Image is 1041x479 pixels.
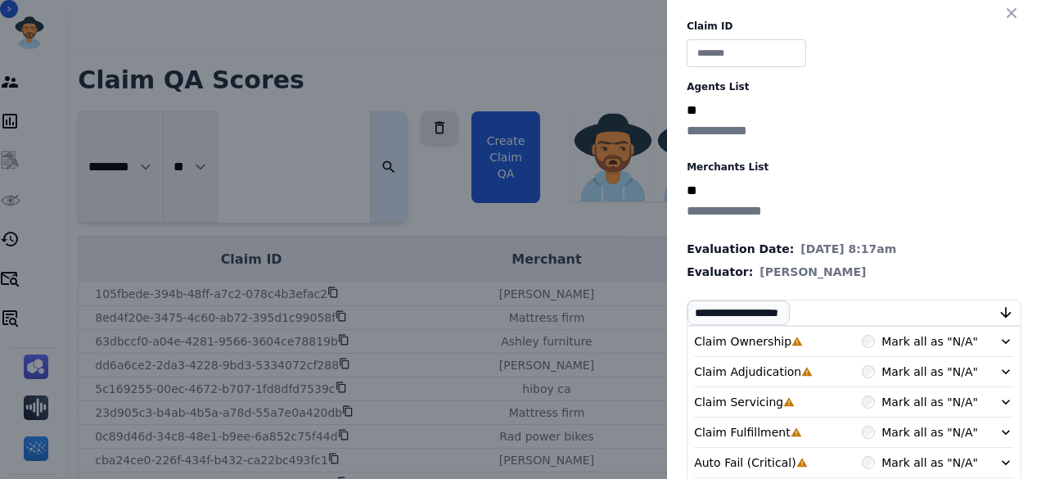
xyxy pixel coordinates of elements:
ul: selected options [687,201,1021,221]
label: Mark all as "N/A" [881,364,978,380]
input: ignore this, used only to prevent form submission if select is required but empty [687,181,818,201]
label: Mark all as "N/A" [881,333,978,350]
label: Mark all as "N/A" [881,454,978,471]
label: Mark all as "N/A" [881,394,978,410]
label: Agents List [687,80,1021,93]
p: Claim Fulfillment [694,424,790,441]
div: Evaluator: [687,264,1021,280]
label: Mark all as "N/A" [881,424,978,441]
label: Claim ID [687,20,1021,33]
span: [PERSON_NAME] [759,264,866,280]
p: Claim Servicing [694,394,783,410]
input: ignore this, used only to prevent form submission if select is required but empty [687,101,818,120]
p: Claim Adjudication [694,364,801,380]
ul: selected options [687,120,1021,141]
div: Evaluation Date: [687,241,1021,257]
p: Claim Ownership [694,333,791,350]
span: [DATE] 8:17am [800,241,896,257]
p: Auto Fail (Critical) [694,454,795,471]
label: Merchants List [687,160,1021,174]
